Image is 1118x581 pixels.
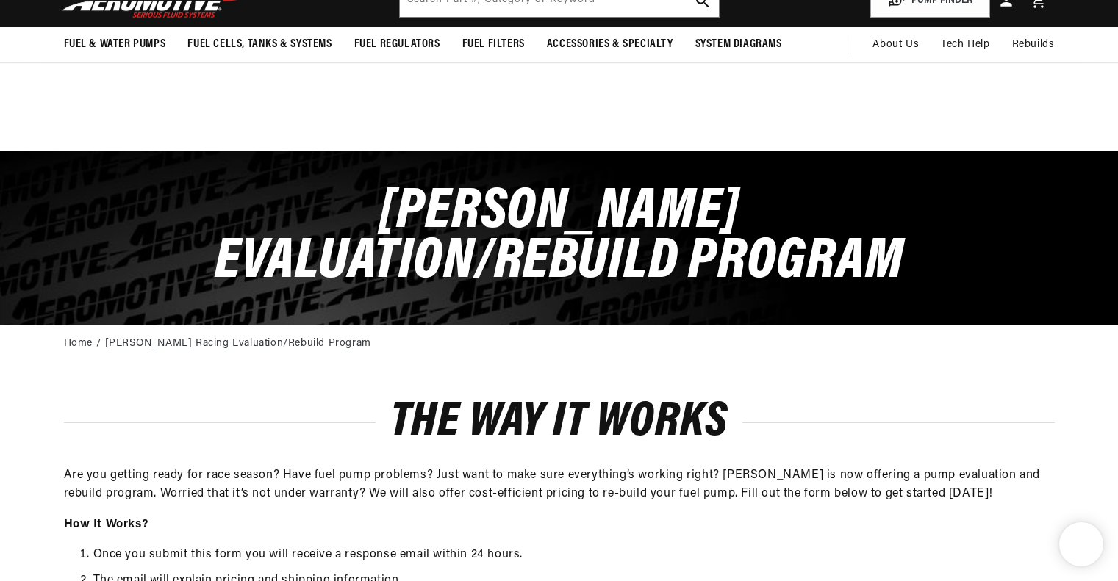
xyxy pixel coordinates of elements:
a: About Us [861,27,930,62]
strong: How It Works? [64,519,148,530]
li: Once you submit this form you will receive a response email within 24 hours. [93,546,1055,565]
summary: Fuel Regulators [343,27,451,62]
span: [PERSON_NAME] Evaluation/Rebuild Program [215,184,904,292]
h2: THE WAY IT WORKS [64,402,1055,444]
summary: Tech Help [930,27,1000,62]
summary: Fuel Cells, Tanks & Systems [176,27,343,62]
span: Fuel Cells, Tanks & Systems [187,37,332,52]
summary: Accessories & Specialty [536,27,684,62]
p: Are you getting ready for race season? Have fuel pump problems? Just want to make sure everything... [64,466,1055,504]
span: Fuel Regulators [354,37,440,52]
a: [PERSON_NAME] Racing Evaluation/Rebuild Program [105,336,371,352]
span: About Us [872,39,919,50]
summary: System Diagrams [684,27,793,62]
span: Fuel & Water Pumps [64,37,166,52]
summary: Fuel Filters [451,27,536,62]
a: Home [64,336,93,352]
nav: breadcrumbs [64,336,1055,352]
summary: Fuel & Water Pumps [53,27,177,62]
span: Accessories & Specialty [547,37,673,52]
span: Tech Help [941,37,989,53]
summary: Rebuilds [1001,27,1066,62]
span: Fuel Filters [462,37,525,52]
span: System Diagrams [695,37,782,52]
span: Rebuilds [1012,37,1055,53]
